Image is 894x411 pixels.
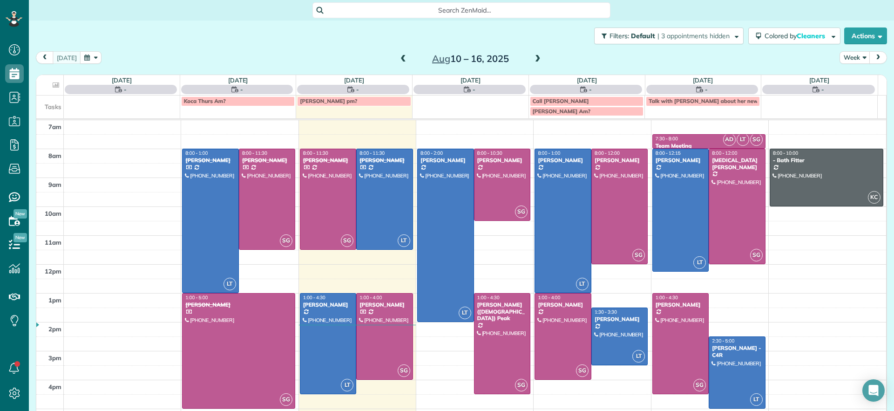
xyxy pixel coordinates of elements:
span: 1:00 - 4:00 [538,295,560,301]
button: Filters: Default | 3 appointments hidden [594,27,744,44]
span: New [14,233,27,242]
span: 10am [45,210,61,217]
a: [DATE] [461,76,481,84]
span: [PERSON_NAME] pm? [300,97,357,104]
span: 8:00 - 11:30 [359,150,385,156]
div: [MEDICAL_DATA][PERSON_NAME] [711,157,763,171]
span: 8:00 - 11:30 [303,150,328,156]
span: LT [576,278,589,290]
span: LT [223,278,236,290]
a: [DATE] [228,76,248,84]
button: [DATE] [53,51,81,64]
a: [DATE] [112,76,132,84]
span: [PERSON_NAME] Am? [533,108,590,115]
span: Aug [432,53,450,64]
span: 1pm [48,296,61,304]
span: 2pm [48,325,61,333]
span: SG [693,379,706,391]
span: - [356,85,359,94]
div: [PERSON_NAME] [359,157,410,164]
span: 1:00 - 4:00 [359,295,382,301]
div: [PERSON_NAME] [242,157,293,164]
span: - [473,85,475,94]
span: 8:00 - 12:00 [712,150,737,156]
a: [DATE] [344,76,364,84]
span: 8:00 - 1:00 [538,150,560,156]
span: 8:00 - 2:00 [420,150,443,156]
span: 2:30 - 5:00 [712,338,734,344]
h2: 10 – 16, 2025 [412,54,528,64]
span: 4pm [48,383,61,390]
div: - Bath Fitter [772,157,880,164]
span: - [589,85,592,94]
span: 1:00 - 4:30 [656,295,678,301]
a: Filters: Default | 3 appointments hidden [589,27,744,44]
span: SG [576,364,589,377]
span: SG [515,379,528,391]
span: - [705,85,708,94]
span: 3pm [48,354,61,362]
span: SG [632,249,645,261]
span: LT [341,379,353,391]
button: Colored byCleaners [748,27,840,44]
span: | 3 appointments hidden [657,32,730,40]
span: 11am [45,239,61,246]
span: 8:00 - 1:00 [185,150,208,156]
span: New [14,209,27,219]
span: LT [632,350,645,363]
span: LT [750,393,763,406]
span: Cleaners [797,32,826,40]
span: 8:00 - 12:15 [656,150,681,156]
div: [PERSON_NAME] [185,301,292,308]
span: 12pm [45,267,61,275]
div: [PERSON_NAME] [303,157,354,164]
button: next [869,51,887,64]
span: LT [737,133,749,146]
span: Koca Thurs Am? [184,97,226,104]
span: SG [750,249,763,261]
span: AD [723,133,736,146]
span: 8am [48,152,61,159]
span: Talk with [PERSON_NAME] about her new address [649,97,780,104]
div: [PERSON_NAME] [655,157,706,164]
span: SG [515,205,528,218]
span: Filters: [610,32,629,40]
div: [PERSON_NAME] [420,157,471,164]
div: Team Meeting [655,143,763,149]
span: 7am [48,123,61,130]
div: [PERSON_NAME] [594,316,645,322]
div: Open Intercom Messenger [862,379,885,402]
span: - [821,85,824,94]
div: [PERSON_NAME] [655,301,706,308]
span: 8:00 - 10:30 [477,150,502,156]
button: Actions [844,27,887,44]
span: SG [398,364,410,377]
div: [PERSON_NAME] - C4R [711,345,763,358]
a: [DATE] [577,76,597,84]
a: [DATE] [809,76,829,84]
span: 7:30 - 8:00 [656,136,678,142]
div: [PERSON_NAME] [537,157,589,164]
div: [PERSON_NAME] [594,157,645,164]
span: 8:00 - 11:30 [242,150,267,156]
span: KC [868,191,880,204]
div: [PERSON_NAME] [185,157,236,164]
div: [PERSON_NAME] [537,301,589,308]
span: SG [341,234,353,247]
span: LT [398,234,410,247]
span: Default [631,32,656,40]
span: LT [693,256,706,269]
span: Colored by [765,32,828,40]
span: 8:00 - 10:00 [773,150,798,156]
span: 9am [48,181,61,188]
a: [DATE] [693,76,713,84]
span: 1:00 - 4:30 [477,295,500,301]
span: Call [PERSON_NAME] [533,97,589,104]
div: [PERSON_NAME] ([DEMOGRAPHIC_DATA]) Peak [477,301,528,322]
div: [PERSON_NAME] [477,157,528,164]
div: [PERSON_NAME] [359,301,410,308]
span: 1:00 - 5:00 [185,295,208,301]
span: SG [280,393,292,406]
span: 1:30 - 3:30 [595,309,617,315]
div: [PERSON_NAME] [303,301,354,308]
